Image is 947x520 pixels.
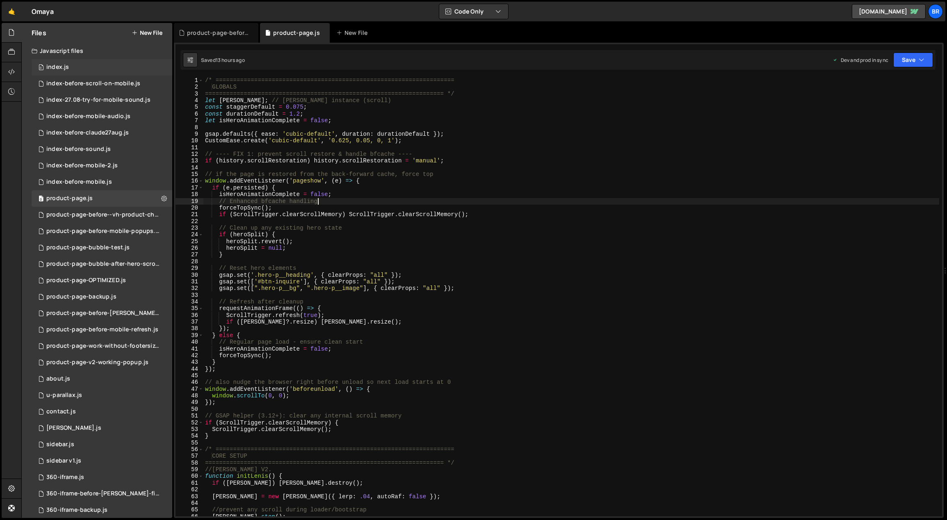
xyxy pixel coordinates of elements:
[46,129,129,137] div: index-before-claude27aug.js
[46,244,130,251] div: product-page-bubble-test.js
[46,310,160,317] div: product-page-before-[PERSON_NAME].js
[176,513,203,520] div: 66
[852,4,926,19] a: [DOMAIN_NAME]
[39,65,43,71] span: 0
[176,211,203,218] div: 21
[176,473,203,479] div: 60
[176,352,203,359] div: 42
[216,57,245,64] div: 13 hours ago
[46,326,158,333] div: product-page-before-mobile-refresh.js
[32,305,175,322] div: 15742/45128.js
[176,440,203,446] div: 55
[32,59,172,75] div: 15742/41862.js
[176,117,203,124] div: 7
[132,30,162,36] button: New File
[176,218,203,225] div: 22
[176,164,203,171] div: 14
[46,162,118,169] div: index-before-mobile-2.js
[176,446,203,453] div: 56
[32,420,172,436] div: 15742/44741.js
[176,104,203,110] div: 5
[46,96,151,104] div: index-27.08-try-for-mobile-sound.js
[32,436,172,453] div: 15742/43263.js
[176,466,203,473] div: 59
[46,277,126,284] div: product-page-OPTIMIZED.js
[46,195,93,202] div: product-page.js
[32,338,175,354] div: 15742/43259.js
[32,239,172,256] div: 15742/45545.js
[46,490,160,497] div: 360-iframe-before-[PERSON_NAME]-fix.js
[46,342,160,350] div: product-page-work-without-footersize.js
[32,289,172,305] div: 15742/45134.js
[176,386,203,392] div: 47
[32,207,175,223] div: 15742/45901.js
[176,97,203,104] div: 4
[176,285,203,292] div: 32
[32,157,172,174] div: 15742/45159.js
[176,91,203,97] div: 3
[176,346,203,352] div: 41
[2,2,22,21] a: 🤙
[176,265,203,271] div: 29
[32,272,172,289] div: 15742/45563.js
[32,404,172,420] div: 15742/44740.js
[176,278,203,285] div: 31
[32,92,172,108] div: 15742/45539.js
[176,420,203,426] div: 52
[32,223,175,239] div: 15742/45582.js
[176,339,203,345] div: 40
[32,387,172,404] div: 15742/44749.js
[176,225,203,231] div: 23
[32,75,172,92] div: 15742/45875.js
[176,299,203,305] div: 34
[46,474,84,481] div: 360-iframe.js
[46,424,101,432] div: [PERSON_NAME].js
[176,191,203,198] div: 18
[176,493,203,500] div: 63
[176,251,203,258] div: 27
[46,146,111,153] div: index-before-sound.js
[176,144,203,151] div: 11
[176,124,203,131] div: 8
[176,198,203,205] div: 19
[32,125,172,141] div: 15742/45499.js
[176,231,203,238] div: 24
[439,4,508,19] button: Code Only
[46,359,148,366] div: product-page-v2-working-popup.js
[176,325,203,332] div: 38
[176,292,203,299] div: 33
[32,322,174,338] div: 15742/43218.js
[32,28,46,37] h2: Files
[176,426,203,433] div: 53
[32,371,172,387] div: 15742/44642.js
[22,43,172,59] div: Javascript files
[176,205,203,211] div: 20
[46,80,140,87] div: index-before-scroll-on-mobile.js
[176,305,203,312] div: 35
[176,372,203,379] div: 45
[176,480,203,486] div: 61
[32,256,175,272] div: 15742/45565.js
[176,379,203,385] div: 46
[176,151,203,157] div: 12
[176,453,203,459] div: 57
[176,406,203,413] div: 50
[46,457,81,465] div: sidebar v1.js
[176,413,203,419] div: 51
[833,57,888,64] div: Dev and prod in sync
[201,57,245,64] div: Saved
[32,7,54,16] div: Omaya
[176,77,203,84] div: 1
[176,312,203,319] div: 36
[176,185,203,191] div: 17
[176,500,203,506] div: 64
[46,64,69,71] div: index.js
[46,408,76,415] div: contact.js
[46,293,116,301] div: product-page-backup.js
[176,157,203,164] div: 13
[176,506,203,513] div: 65
[32,486,175,502] div: 15742/45866.js
[176,238,203,245] div: 25
[893,52,933,67] button: Save
[176,178,203,184] div: 16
